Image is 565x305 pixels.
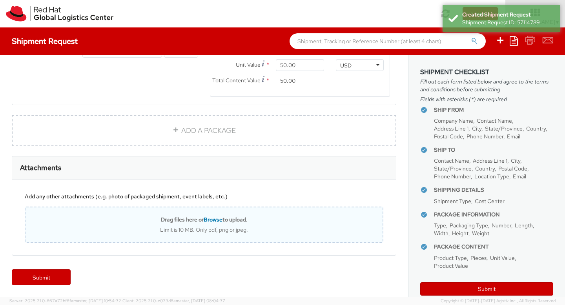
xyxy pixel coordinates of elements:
div: Created Shipment Request [462,11,554,18]
span: Shipment Type [434,198,471,205]
div: Add any other attachments (e.g. photo of packaged shipment, event labels, etc.) [25,192,383,200]
span: master, [DATE] 10:54:32 [73,298,121,303]
span: Unit Value [236,61,261,68]
span: Weight [472,230,489,237]
span: Location Type [474,173,509,180]
div: Shipment Request ID: 57114789 [462,18,554,26]
span: Total Content Value [212,77,261,84]
h4: Package Content [434,244,553,250]
b: Drag files here or to upload. [161,216,248,223]
span: Country [526,125,546,132]
a: Submit [12,269,71,285]
span: Email [507,133,520,140]
span: Phone Number [467,133,503,140]
span: Contact Name [477,117,512,124]
h4: Ship From [434,107,553,113]
span: Cost Center [475,198,505,205]
span: Fill out each form listed below and agree to the terms and conditions before submitting [420,78,553,93]
span: Email [513,173,526,180]
span: Unit Value [490,254,515,261]
span: Fields with asterisks (*) are required [420,95,553,103]
span: master, [DATE] 08:04:37 [176,298,225,303]
span: Client: 2025.21.0-c073d8a [122,298,225,303]
span: Product Value [434,262,468,269]
span: Phone Number [434,173,471,180]
div: Limit is 10 MB. Only pdf, png or jpeg. [26,226,383,233]
span: Product Type [434,254,467,261]
span: State/Province [434,165,472,172]
span: Browse [204,216,222,223]
span: Packaging Type [450,222,488,229]
a: ADD A PACKAGE [12,115,396,146]
h4: Shipment Request [12,37,78,45]
span: City [511,157,520,164]
button: Submit [420,282,553,296]
h4: Shipping Details [434,187,553,193]
span: Type [434,222,446,229]
span: Postal Code [434,133,463,140]
div: USD [340,62,352,69]
h4: Package Information [434,212,553,218]
span: Company Name [434,117,473,124]
span: Length [515,222,533,229]
span: State/Province [485,125,523,132]
h4: Ship To [434,147,553,153]
span: Number [492,222,511,229]
span: Height [452,230,468,237]
h3: Shipment Checklist [420,69,553,76]
span: Pieces [470,254,487,261]
span: Address Line 1 [434,125,468,132]
span: Address Line 1 [473,157,507,164]
span: Copyright © [DATE]-[DATE] Agistix Inc., All Rights Reserved [441,298,556,304]
span: Server: 2025.21.0-667a72bf6fa [9,298,121,303]
h3: Attachments [20,164,61,172]
input: Shipment, Tracking or Reference Number (at least 4 chars) [290,33,486,49]
span: Postal Code [498,165,527,172]
span: Country [475,165,495,172]
img: rh-logistics-00dfa346123c4ec078e1.svg [6,6,113,22]
span: City [472,125,481,132]
span: Contact Name [434,157,469,164]
span: Width [434,230,448,237]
